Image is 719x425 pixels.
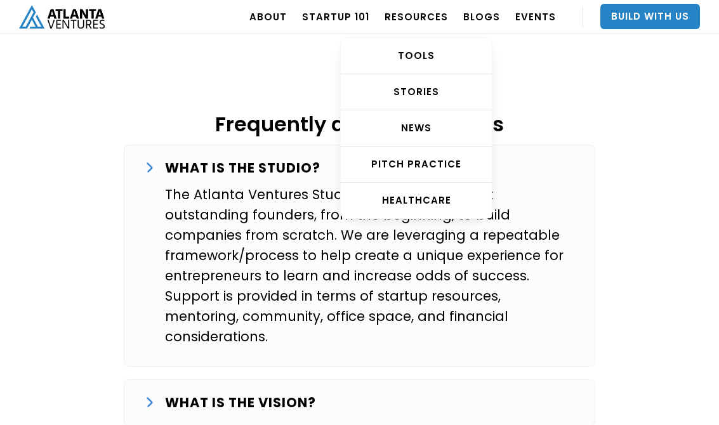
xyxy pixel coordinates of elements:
div: TOOLS [341,49,492,62]
div: HEALTHCARE [341,194,492,207]
a: Pitch Practice [341,147,492,183]
div: NEWS [341,122,492,134]
a: Build With Us [600,4,700,29]
a: TOOLS [341,38,492,74]
strong: WHAT IS THE VISION? [165,393,316,412]
a: STORIES [341,74,492,110]
div: Pitch Practice [341,158,492,171]
img: arrow down [147,397,153,407]
div: STORIES [341,86,492,98]
a: HEALTHCARE [341,183,492,218]
p: The Atlanta Ventures Studio is where we support outstanding founders, from the beginning, to buil... [165,185,574,347]
a: NEWS [341,110,492,147]
h2: Frequently asked questions [124,113,595,135]
p: WHAT IS THE STUDIO? [165,158,320,178]
img: arrow down [147,162,153,173]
